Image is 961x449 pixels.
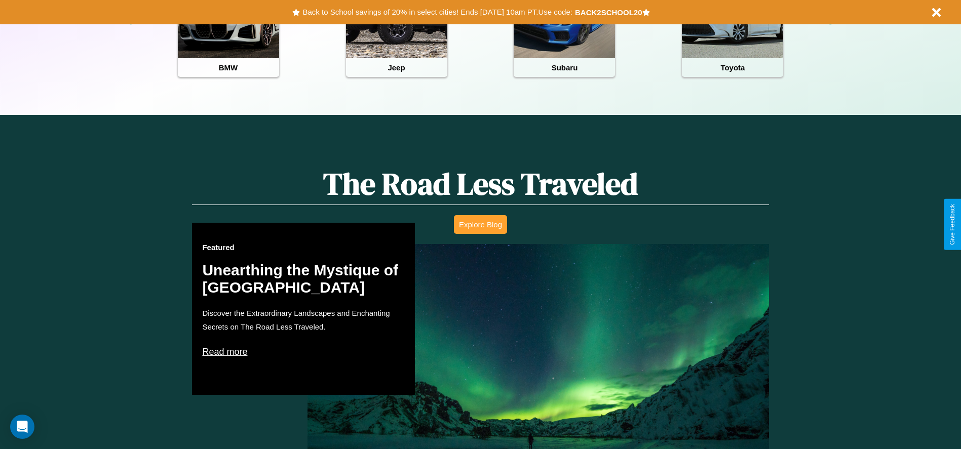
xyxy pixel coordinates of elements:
p: Read more [202,344,405,360]
h3: Featured [202,243,405,252]
div: Give Feedback [949,204,956,245]
div: Open Intercom Messenger [10,415,34,439]
h4: Subaru [514,58,615,77]
h4: Toyota [682,58,783,77]
h4: BMW [178,58,279,77]
h4: Jeep [346,58,447,77]
b: BACK2SCHOOL20 [575,8,642,17]
button: Explore Blog [454,215,507,234]
h2: Unearthing the Mystique of [GEOGRAPHIC_DATA] [202,262,405,296]
p: Discover the Extraordinary Landscapes and Enchanting Secrets on The Road Less Traveled. [202,306,405,334]
h1: The Road Less Traveled [192,163,768,205]
button: Back to School savings of 20% in select cities! Ends [DATE] 10am PT.Use code: [300,5,574,19]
